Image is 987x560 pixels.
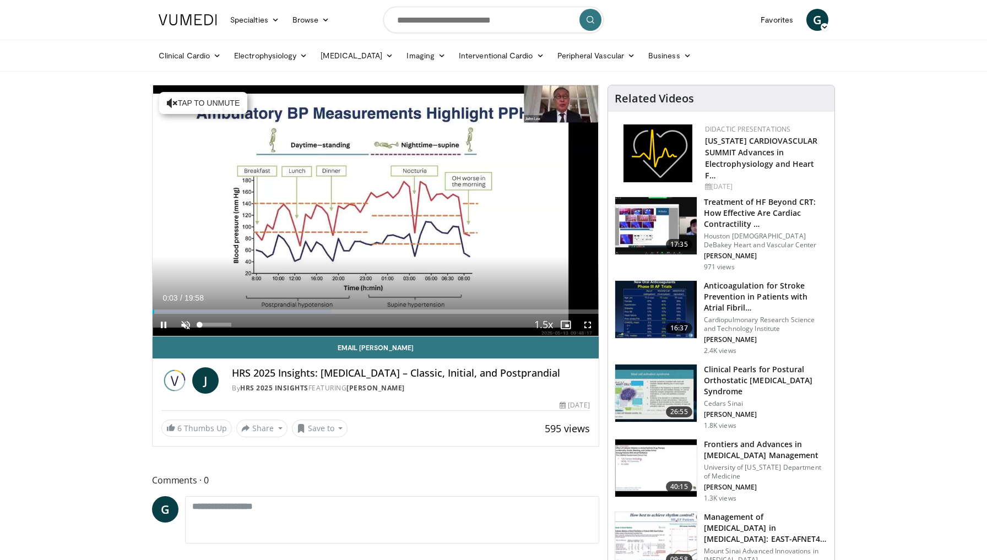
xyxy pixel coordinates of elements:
[704,263,735,271] p: 971 views
[666,239,692,250] span: 17:35
[666,323,692,334] span: 16:37
[232,383,590,393] div: By FEATURING
[240,383,308,393] a: HRS 2025 Insights
[560,400,589,410] div: [DATE]
[153,336,599,358] a: Email [PERSON_NAME]
[452,45,551,67] a: Interventional Cardio
[615,92,694,105] h4: Related Videos
[161,367,188,394] img: HRS 2025 Insights
[704,494,736,503] p: 1.3K views
[159,92,247,114] button: Tap to unmute
[666,406,692,417] span: 26:55
[623,124,692,182] img: 1860aa7a-ba06-47e3-81a4-3dc728c2b4cf.png.150x105_q85_autocrop_double_scale_upscale_version-0.2.png
[704,252,828,260] p: [PERSON_NAME]
[704,512,828,545] h3: Management of [MEDICAL_DATA] in [MEDICAL_DATA]: EAST-AFNET4, CAB…
[236,420,288,437] button: Share
[153,309,599,314] div: Progress Bar
[704,399,828,408] p: Cedars Sinai
[642,45,698,67] a: Business
[704,421,736,430] p: 1.8K views
[615,281,697,338] img: RcxVNUapo-mhKxBX4xMDoxOmcxMTt0RH.150x105_q85_crop-smart_upscale.jpg
[615,439,697,497] img: c898f281-8ebe-45be-9572-657d77629b5f.150x105_q85_crop-smart_upscale.jpg
[400,45,452,67] a: Imaging
[153,85,599,336] video-js: Video Player
[705,135,818,181] a: [US_STATE] CARDIOVASCULAR SUMMIT Advances in Electrophysiology and Heart F…
[177,423,182,433] span: 6
[152,473,599,487] span: Comments 0
[199,323,231,327] div: Volume Level
[185,293,204,302] span: 19:58
[704,280,828,313] h3: Anticoagulation for Stroke Prevention in Patients with Atrial Fibril…
[227,45,314,67] a: Electrophysiology
[704,335,828,344] p: [PERSON_NAME]
[152,45,227,67] a: Clinical Cardio
[615,365,697,422] img: 14c09e4f-71ae-4342-ace2-cf42a03b4275.150x105_q85_crop-smart_upscale.jpg
[615,197,697,254] img: 3ad4d35d-aec0-4f6f-92b5-b13a50214c7d.150x105_q85_crop-smart_upscale.jpg
[314,45,400,67] a: [MEDICAL_DATA]
[577,314,599,336] button: Fullscreen
[545,422,590,435] span: 595 views
[704,410,828,419] p: [PERSON_NAME]
[161,420,232,437] a: 6 Thumbs Up
[704,232,828,249] p: Houston [DEMOGRAPHIC_DATA] DeBakey Heart and Vascular Center
[615,280,828,355] a: 16:37 Anticoagulation for Stroke Prevention in Patients with Atrial Fibril… Cardiopulmonary Resea...
[704,463,828,481] p: University of [US_STATE] Department of Medicine
[551,45,642,67] a: Peripheral Vascular
[615,197,828,271] a: 17:35 Treatment of HF Beyond CRT: How Effective Are Cardiac Contractility … Houston [DEMOGRAPHIC_...
[704,197,828,230] h3: Treatment of HF Beyond CRT: How Effective Are Cardiac Contractility …
[705,182,826,192] div: [DATE]
[704,316,828,333] p: Cardiopulmonary Research Science and Technology Institute
[232,367,590,379] h4: HRS 2025 Insights: [MEDICAL_DATA] – Classic, Initial, and Postprandial
[555,314,577,336] button: Enable picture-in-picture mode
[533,314,555,336] button: Playback Rate
[346,383,405,393] a: [PERSON_NAME]
[666,481,692,492] span: 40:15
[153,314,175,336] button: Pause
[704,364,828,397] h3: Clinical Pearls for Postural Orthostatic [MEDICAL_DATA] Syndrome
[192,367,219,394] a: J
[615,364,828,430] a: 26:55 Clinical Pearls for Postural Orthostatic [MEDICAL_DATA] Syndrome Cedars Sinai [PERSON_NAME]...
[224,9,286,31] a: Specialties
[159,14,217,25] img: VuMedi Logo
[180,293,182,302] span: /
[152,496,178,523] a: G
[704,346,736,355] p: 2.4K views
[704,439,828,461] h3: Frontiers and Advances in [MEDICAL_DATA] Management
[175,314,197,336] button: Unmute
[704,483,828,492] p: [PERSON_NAME]
[383,7,604,33] input: Search topics, interventions
[286,9,337,31] a: Browse
[162,293,177,302] span: 0:03
[754,9,800,31] a: Favorites
[615,439,828,503] a: 40:15 Frontiers and Advances in [MEDICAL_DATA] Management University of [US_STATE] Department of ...
[806,9,828,31] a: G
[705,124,826,134] div: Didactic Presentations
[292,420,348,437] button: Save to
